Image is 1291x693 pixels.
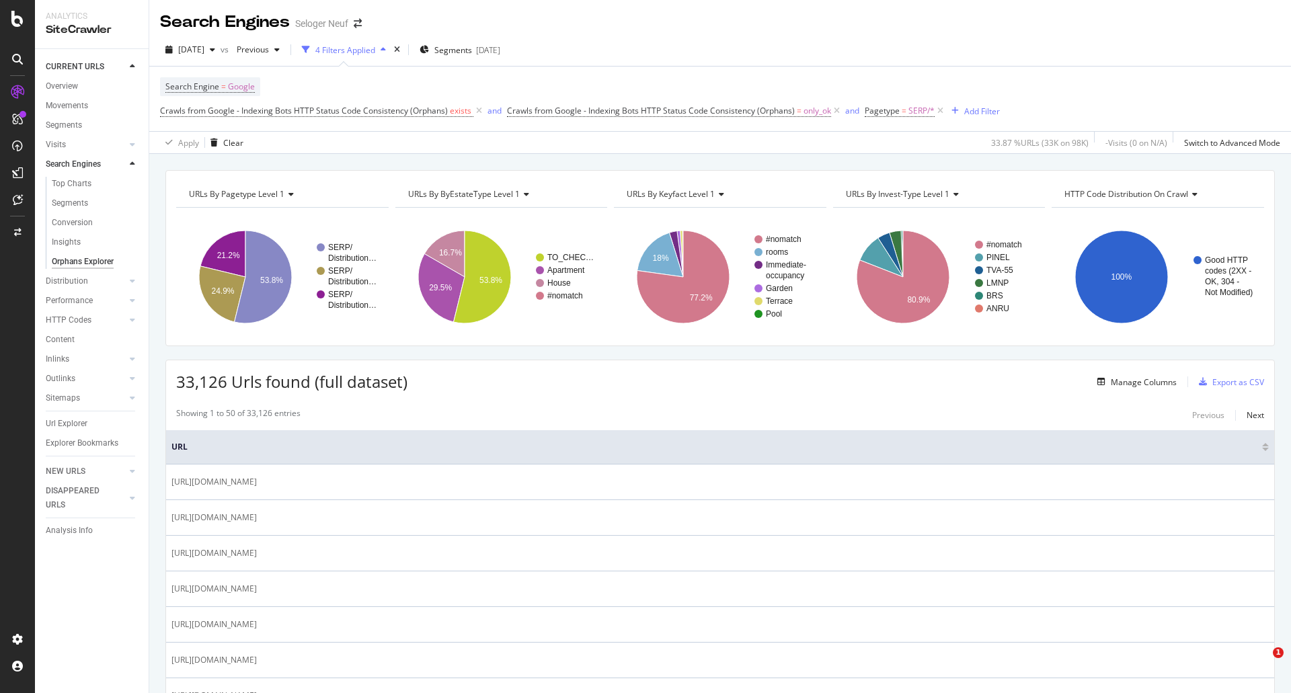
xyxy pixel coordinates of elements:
[627,188,715,200] span: URLs By keyfact Level 1
[614,218,824,335] div: A chart.
[46,484,114,512] div: DISAPPEARED URLS
[46,118,82,132] div: Segments
[46,60,126,74] a: CURRENT URLS
[46,138,66,152] div: Visits
[328,253,377,263] text: Distribution…
[171,546,257,560] span: [URL][DOMAIN_NAME]
[160,105,448,116] span: Crawls from Google - Indexing Bots HTTP Status Code Consistency (Orphans)
[217,251,240,260] text: 21.2%
[907,296,930,305] text: 80.9%
[766,309,782,319] text: Pool
[46,524,93,538] div: Analysis Info
[547,266,585,275] text: Apartment
[1179,132,1280,153] button: Switch to Advanced Mode
[52,196,139,210] a: Segments
[186,184,377,205] h4: URLs By Pagetype Level 1
[1192,409,1224,421] div: Previous
[171,653,257,667] span: [URL][DOMAIN_NAME]
[408,188,520,200] span: URLs By byEstateType Level 1
[1062,184,1252,205] h4: HTTP Code Distribution on Crawl
[176,407,301,423] div: Showing 1 to 50 of 33,126 entries
[1184,137,1280,149] div: Switch to Advanced Mode
[52,216,93,230] div: Conversion
[1092,374,1177,390] button: Manage Columns
[205,132,243,153] button: Clear
[46,352,69,366] div: Inlinks
[178,137,199,149] div: Apply
[1111,272,1132,282] text: 100%
[986,266,1013,275] text: TVA-55
[1273,647,1284,658] span: 1
[328,300,377,310] text: Distribution…
[46,294,126,308] a: Performance
[171,511,257,524] span: [URL][DOMAIN_NAME]
[986,240,1022,249] text: #nomatch
[964,106,1000,117] div: Add Filter
[46,11,138,22] div: Analytics
[52,235,139,249] a: Insights
[487,104,502,117] button: and
[46,352,126,366] a: Inlinks
[766,247,788,257] text: rooms
[1205,277,1239,286] text: OK, 304 -
[46,274,88,288] div: Distribution
[46,313,91,327] div: HTTP Codes
[46,484,126,512] a: DISAPPEARED URLS
[52,255,114,269] div: Orphans Explorer
[414,39,506,60] button: Segments[DATE]
[766,296,793,306] text: Terrace
[52,177,139,191] a: Top Charts
[46,118,139,132] a: Segments
[833,218,1046,335] svg: A chart.
[865,105,900,116] span: Pagetype
[986,253,1010,262] text: PINEL
[1194,371,1264,393] button: Export as CSV
[160,39,221,60] button: [DATE]
[328,290,353,299] text: SERP/
[171,582,257,596] span: [URL][DOMAIN_NAME]
[46,313,126,327] a: HTTP Codes
[1245,647,1278,680] iframe: Intercom live chat
[804,101,831,120] span: only_ok
[845,105,859,116] div: and
[160,132,199,153] button: Apply
[450,105,471,116] span: exists
[46,99,139,113] a: Movements
[46,391,126,405] a: Sitemaps
[176,218,387,335] svg: A chart.
[1247,407,1264,423] button: Next
[547,278,571,288] text: House
[690,293,713,302] text: 77.2%
[653,253,669,263] text: 18%
[1192,407,1224,423] button: Previous
[986,304,1009,313] text: ANRU
[221,44,231,55] span: vs
[46,524,139,538] a: Analysis Info
[46,464,126,479] a: NEW URLS
[405,184,596,205] h4: URLs By byEstateType Level 1
[439,248,462,257] text: 16.7%
[46,417,87,431] div: Url Explorer
[328,277,377,286] text: Distribution…
[1052,218,1264,335] svg: A chart.
[52,177,91,191] div: Top Charts
[328,266,353,276] text: SERP/
[52,216,139,230] a: Conversion
[178,44,204,55] span: 2025 Sep. 14th
[1205,288,1253,297] text: Not Modified)
[165,81,219,92] span: Search Engine
[231,39,285,60] button: Previous
[46,391,80,405] div: Sitemaps
[46,436,118,450] div: Explorer Bookmarks
[843,184,1033,205] h4: URLs By Invest-type Level 1
[766,260,806,270] text: Immediate-
[1205,255,1248,265] text: Good HTTP
[211,286,234,296] text: 24.9%
[1205,266,1251,276] text: codes (2XX -
[395,218,606,335] div: A chart.
[160,11,290,34] div: Search Engines
[260,276,283,285] text: 53.8%
[429,283,452,292] text: 29.5%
